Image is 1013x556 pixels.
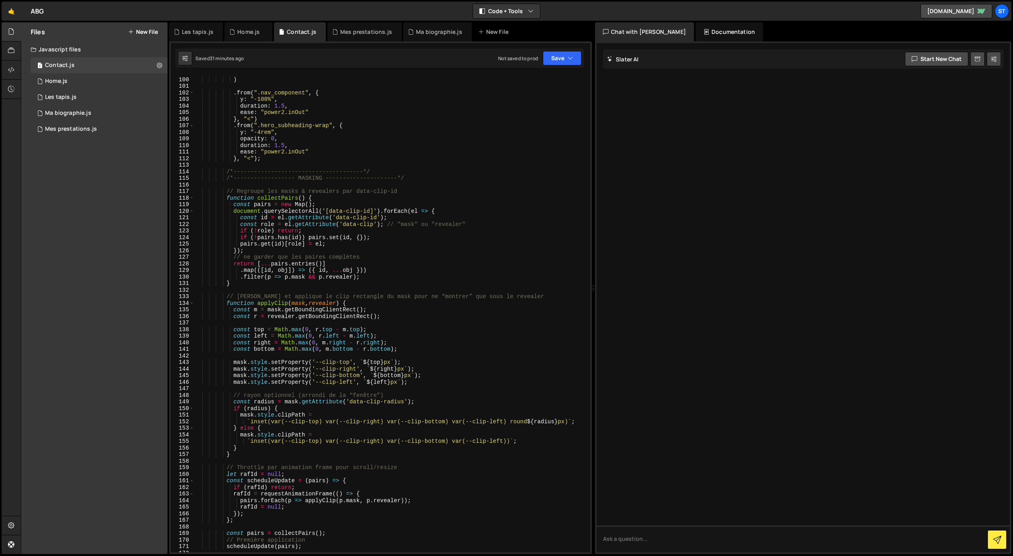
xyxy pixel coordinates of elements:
div: 169 [171,530,194,537]
div: 140 [171,340,194,346]
div: New File [478,28,512,36]
div: 16686/46185.js [31,89,168,105]
div: 160 [171,471,194,478]
div: 103 [171,96,194,103]
div: Home.js [237,28,260,36]
div: 143 [171,359,194,366]
div: Chat with [PERSON_NAME] [595,22,694,41]
div: 116 [171,182,194,189]
div: 102 [171,90,194,96]
div: 162 [171,484,194,491]
div: 128 [171,261,194,267]
div: 158 [171,458,194,465]
div: Javascript files [21,41,168,57]
div: 154 [171,432,194,438]
div: 155 [171,438,194,445]
span: 1 [37,63,42,69]
div: Les tapis.js [45,94,77,101]
div: 138 [171,326,194,333]
div: 130 [171,274,194,281]
div: 125 [171,241,194,248]
div: 165 [171,504,194,511]
div: 136 [171,313,194,320]
div: 123 [171,228,194,234]
div: 113 [171,162,194,169]
div: 167 [171,517,194,524]
a: [DOMAIN_NAME] [920,4,992,18]
div: 166 [171,511,194,517]
div: 164 [171,497,194,504]
div: Mes prestations.js [45,126,97,133]
div: 16686/46215.js [31,57,168,73]
div: Ma biographie.js [45,110,91,117]
div: 141 [171,346,194,353]
div: 122 [171,221,194,228]
div: Not saved to prod [498,55,538,62]
div: 111 [171,149,194,155]
div: 152 [171,418,194,425]
div: 108 [171,129,194,136]
div: 161 [171,477,194,484]
div: 157 [171,451,194,458]
div: 104 [171,103,194,110]
button: New File [128,29,158,35]
div: 149 [171,399,194,405]
div: 145 [171,372,194,379]
div: 133 [171,293,194,300]
div: 16686/46111.js [31,73,168,89]
div: Mes prestations.js [340,28,392,36]
div: 137 [171,320,194,326]
div: 146 [171,379,194,386]
div: 131 [171,280,194,287]
div: 168 [171,524,194,530]
div: 163 [171,491,194,497]
div: 100 [171,77,194,83]
div: 121 [171,214,194,221]
button: Start new chat [905,52,968,66]
div: 144 [171,366,194,373]
div: 153 [171,425,194,432]
div: 156 [171,445,194,452]
div: Documentation [696,22,763,41]
h2: Files [31,28,45,36]
a: St [995,4,1009,18]
div: 117 [171,188,194,195]
div: Les tapis.js [182,28,213,36]
div: 134 [171,300,194,307]
div: 101 [171,83,194,90]
h2: Slater AI [607,55,639,63]
button: Code + Tools [473,4,540,18]
div: 170 [171,537,194,544]
div: Ma biographie.js [416,28,462,36]
div: 132 [171,287,194,294]
div: Saved [195,55,244,62]
div: 171 [171,543,194,550]
div: 16686/46109.js [31,105,168,121]
div: 114 [171,169,194,175]
div: 120 [171,208,194,215]
div: 127 [171,254,194,261]
div: Home.js [45,78,67,85]
div: 110 [171,142,194,149]
div: 16686/46222.js [31,121,168,137]
div: 150 [171,405,194,412]
div: 159 [171,464,194,471]
div: 147 [171,385,194,392]
div: 119 [171,201,194,208]
div: 107 [171,122,194,129]
div: 139 [171,333,194,340]
div: 109 [171,136,194,142]
div: 124 [171,234,194,241]
div: ABG [31,6,44,16]
div: 118 [171,195,194,202]
div: 115 [171,175,194,182]
div: 151 [171,412,194,418]
div: 126 [171,248,194,254]
a: 🤙 [2,2,21,21]
div: 106 [171,116,194,123]
div: 31 minutes ago [210,55,244,62]
div: 142 [171,353,194,360]
button: Save [543,51,581,65]
div: Contact.js [287,28,316,36]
